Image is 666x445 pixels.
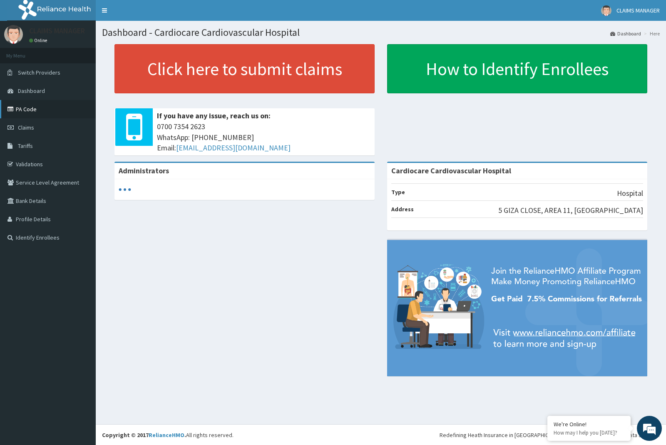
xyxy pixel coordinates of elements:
strong: Copyright © 2017 . [102,431,186,439]
b: Type [391,188,405,196]
svg: audio-loading [119,183,131,196]
a: Online [29,37,49,43]
a: How to Identify Enrollees [387,44,647,93]
p: 5 GIZA CLOSE, AREA 11, [GEOGRAPHIC_DATA] [498,205,643,216]
a: Click here to submit claims [114,44,375,93]
span: Dashboard [18,87,45,95]
strong: Cardiocare Cardiovascular Hospital [391,166,511,175]
img: provider-team-banner.png [387,240,647,376]
span: Switch Providers [18,69,60,76]
a: Dashboard [610,30,641,37]
div: We're Online! [554,420,624,428]
img: User Image [4,25,23,44]
img: User Image [601,5,611,16]
div: Redefining Heath Insurance in [GEOGRAPHIC_DATA] using Telemedicine and Data Science! [440,431,660,439]
span: Claims [18,124,34,131]
p: CLAIMS MANAGER [29,27,85,35]
a: RelianceHMO [149,431,184,439]
span: 0700 7354 2623 WhatsApp: [PHONE_NUMBER] Email: [157,121,370,153]
span: Tariffs [18,142,33,150]
b: If you have any issue, reach us on: [157,111,271,120]
p: How may I help you today? [554,429,624,436]
p: Hospital [617,188,643,199]
b: Administrators [119,166,169,175]
b: Address [391,205,414,213]
li: Here [642,30,660,37]
h1: Dashboard - Cardiocare Cardiovascular Hospital [102,27,660,38]
a: [EMAIL_ADDRESS][DOMAIN_NAME] [176,143,291,152]
span: CLAIMS MANAGER [616,7,660,14]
